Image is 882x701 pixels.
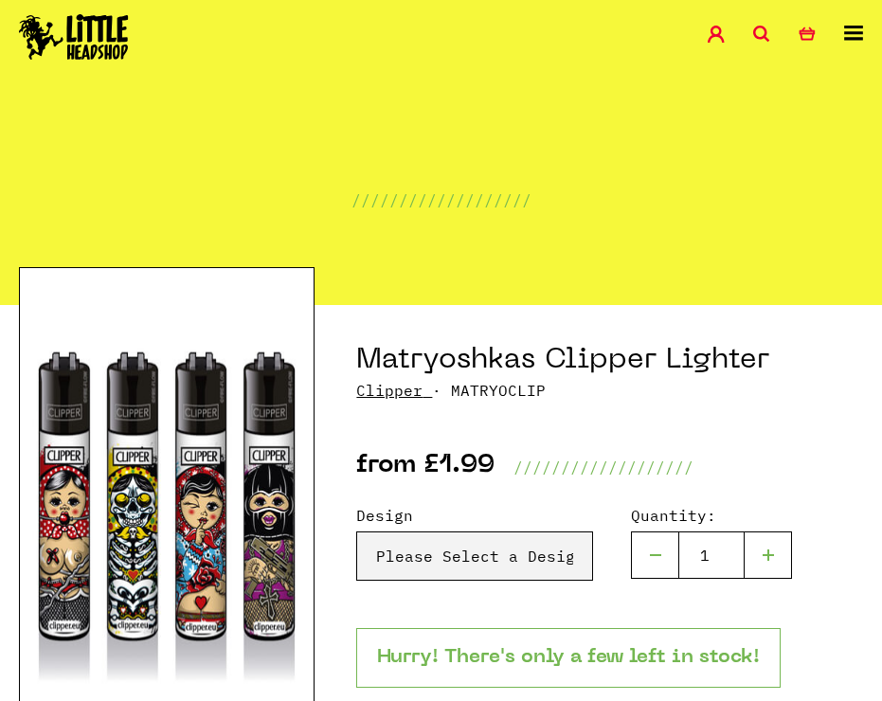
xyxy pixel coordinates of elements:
[631,504,792,527] label: Quantity:
[356,456,495,478] p: from £1.99
[513,456,693,478] p: ///////////////////
[351,189,531,211] p: ///////////////////
[356,381,423,400] a: Clipper
[19,14,129,60] img: Little Head Shop Logo
[356,379,863,402] p: · MATRYOCLIP
[356,343,863,379] h1: Matryoshkas Clipper Lighter
[356,628,781,688] p: Hurry! There's only a few left in stock!
[356,504,593,527] label: Design
[678,531,745,579] input: 1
